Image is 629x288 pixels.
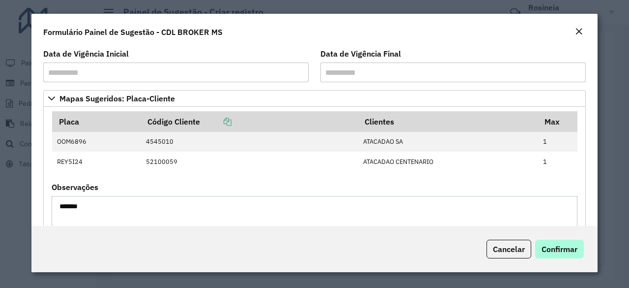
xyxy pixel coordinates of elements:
label: Observações [52,181,98,193]
th: Placa [52,111,141,132]
button: Close [572,26,586,38]
label: Data de Vigência Inicial [43,48,129,60]
th: Código Cliente [141,111,358,132]
td: 1 [538,152,577,171]
span: Mapas Sugeridos: Placa-Cliente [59,95,175,102]
td: OOM6896 [52,132,141,152]
td: 52100059 [141,152,358,171]
span: Confirmar [542,244,577,254]
a: Mapas Sugeridos: Placa-Cliente [43,90,586,107]
th: Clientes [358,111,538,132]
em: Fechar [575,28,583,35]
button: Confirmar [535,240,584,258]
span: Cancelar [493,244,525,254]
td: REY5I24 [52,152,141,171]
td: ATACADAO SA [358,132,538,152]
a: Copiar [200,117,231,127]
button: Cancelar [486,240,531,258]
h4: Formulário Painel de Sugestão - CDL BROKER MS [43,26,223,38]
td: 1 [538,132,577,152]
label: Data de Vigência Final [320,48,401,60]
td: 4545010 [141,132,358,152]
th: Max [538,111,577,132]
td: ATACADAO CENTENARIO [358,152,538,171]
